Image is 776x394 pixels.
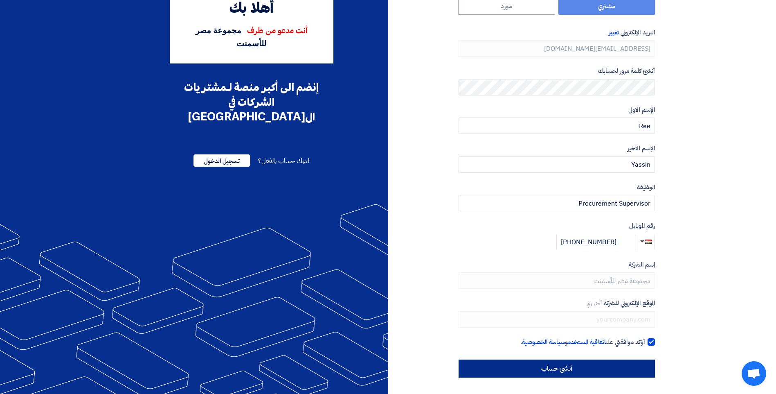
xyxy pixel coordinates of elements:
input: أنشئ حساب [459,360,655,378]
label: أنشئ كلمة مرور لحسابك [459,66,655,76]
input: أدخل الوظيفة ... [459,195,655,211]
label: الإسم الاخير [459,144,655,153]
span: مجموعة مصر للأسمنت [196,25,267,48]
a: سياسة الخصوصية [522,337,565,346]
a: تسجيل الدخول [193,156,250,166]
input: أدخل الإسم الاول ... [459,118,655,134]
span: أختياري [587,299,602,307]
input: أدخل رقم الموبايل ... [556,234,635,250]
span: لديك حساب بالفعل؟ [258,156,309,166]
label: إسم الشركة [459,260,655,269]
span: تغيير [609,28,619,37]
input: أدخل إسم الشركة ... [459,272,655,289]
input: أدخل بريد العمل الإلكتروني الخاص بك ... [459,40,655,57]
a: اتفاقية المستخدم [568,337,606,346]
label: الوظيفة [459,183,655,192]
span: تسجيل الدخول [193,154,250,167]
input: أدخل الإسم الاخير ... [459,156,655,173]
label: رقم الموبايل [459,221,655,231]
label: الإسم الاول [459,105,655,115]
div: Open chat [742,361,766,386]
div: إنضم الى أكبر منصة لـمشتريات الشركات في ال[GEOGRAPHIC_DATA] [170,80,333,124]
input: yourcompany.com [459,311,655,328]
label: البريد الإلكتروني [459,28,655,37]
span: أنت مدعو من طرف [247,27,308,35]
span: أؤكد موافقتي على و . [520,337,645,347]
label: الموقع الإلكتروني للشركة [459,299,655,308]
